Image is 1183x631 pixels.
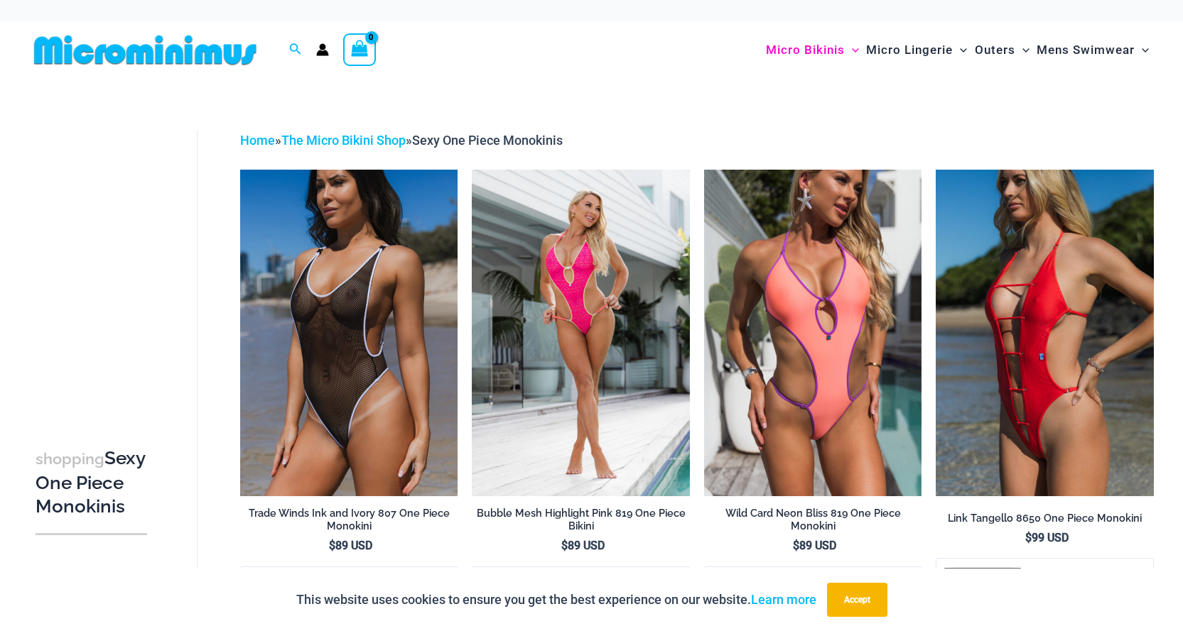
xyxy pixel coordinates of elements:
span: Micro Lingerie [866,32,953,68]
a: OutersMenu ToggleMenu Toggle [971,28,1033,72]
a: Micro BikinisMenu ToggleMenu Toggle [762,28,863,72]
bdi: 89 USD [561,539,605,552]
span: Menu Toggle [845,32,859,68]
button: Accept [827,583,887,617]
a: The Micro Bikini Shop [281,133,406,148]
a: Link Tangello 8650 One Piece Monokini [936,512,1154,530]
img: MM SHOP LOGO FLAT [28,34,262,66]
span: Outers [975,32,1015,68]
h3: Sexy One Piece Monokinis [36,446,147,519]
span: Micro Bikinis [766,32,845,68]
img: Tradewinds Ink and Ivory 807 One Piece 03 [240,170,458,496]
h2: Bubble Mesh Highlight Pink 819 One Piece Bikini [472,507,690,533]
a: Home [240,133,275,148]
img: Wild Card Neon Bliss 819 One Piece 04 [704,170,922,496]
span: Menu Toggle [1135,32,1149,68]
img: Link Tangello 8650 One Piece Monokini 11 [936,170,1154,496]
a: Mens SwimwearMenu ToggleMenu Toggle [1033,28,1152,72]
iframe: TrustedSite Certified [36,119,163,402]
h2: Trade Winds Ink and Ivory 807 One Piece Monokini [240,507,458,533]
img: Bubble Mesh Highlight Pink 819 One Piece 01 [472,170,690,496]
a: Micro LingerieMenu ToggleMenu Toggle [863,28,971,72]
a: Wild Card Neon Bliss 819 One Piece 04Wild Card Neon Bliss 819 One Piece 05Wild Card Neon Bliss 81... [704,170,922,496]
nav: Site Navigation [760,26,1155,74]
span: $ [561,539,568,552]
a: Tradewinds Ink and Ivory 807 One Piece 03Tradewinds Ink and Ivory 807 One Piece 04Tradewinds Ink ... [240,170,458,496]
a: Account icon link [316,43,329,56]
bdi: 89 USD [329,539,372,552]
h2: Wild Card Neon Bliss 819 One Piece Monokini [704,507,922,533]
span: shopping [36,450,104,468]
a: Trade Winds Ink and Ivory 807 One Piece Monokini [240,507,458,539]
span: » » [240,133,563,148]
a: Wild Card Neon Bliss 819 One Piece Monokini [704,507,922,539]
span: Mens Swimwear [1037,32,1135,68]
bdi: 99 USD [1025,531,1069,544]
span: $ [793,539,799,552]
span: $ [329,539,335,552]
a: View Shopping Cart, empty [343,33,376,66]
a: Bubble Mesh Highlight Pink 819 One Piece 01Bubble Mesh Highlight Pink 819 One Piece 03Bubble Mesh... [472,170,690,496]
a: Bubble Mesh Highlight Pink 819 One Piece Bikini [472,507,690,539]
span: Sexy One Piece Monokinis [412,133,563,148]
h2: Link Tangello 8650 One Piece Monokini [936,512,1154,525]
bdi: 89 USD [793,539,836,552]
a: Link Tangello 8650 One Piece Monokini 11Link Tangello 8650 One Piece Monokini 12Link Tangello 865... [936,170,1154,496]
a: Learn more [751,592,816,607]
a: Search icon link [289,41,302,59]
span: Menu Toggle [953,32,967,68]
p: This website uses cookies to ensure you get the best experience on our website. [296,589,816,610]
span: $ [1025,531,1032,544]
span: Menu Toggle [1015,32,1030,68]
